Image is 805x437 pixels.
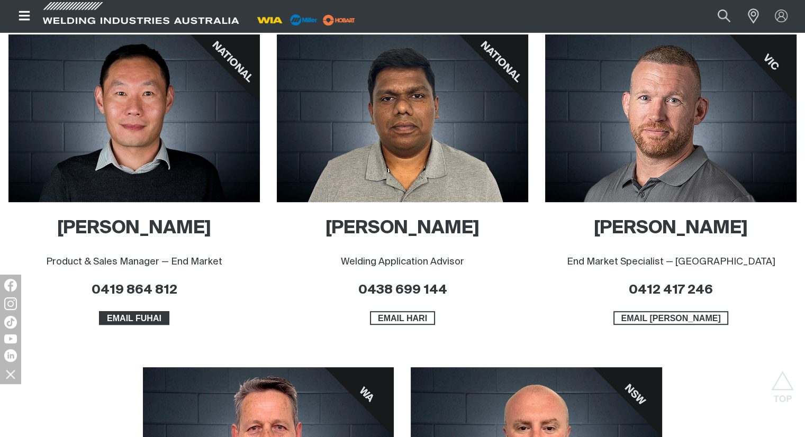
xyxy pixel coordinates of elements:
[371,311,434,325] span: EMAIL HARI
[91,284,177,296] a: 0419 864 812
[4,316,17,329] img: TikTok
[8,217,260,240] h2: [PERSON_NAME]
[320,12,358,28] img: miller
[8,34,260,202] img: Fuhai Liu
[46,257,222,267] span: Product & Sales Manager — End Market
[566,257,775,267] span: End Market Specialist — [GEOGRAPHIC_DATA]
[4,297,17,310] img: Instagram
[706,4,742,28] button: Search products
[771,371,794,395] button: Scroll to top
[277,217,528,240] h2: [PERSON_NAME]
[545,34,797,202] img: Eric Branigan
[629,284,713,296] a: 0412 417 246
[277,34,528,202] img: Hari Ramaswamy
[358,284,447,296] a: 0438 699 144
[341,257,464,267] span: Welding Application Advisor
[2,365,20,383] img: hide socials
[100,311,168,325] span: EMAIL FUHAI
[99,311,169,325] a: EMAIL FUHAI
[613,311,729,325] a: EMAIL ERIC
[693,4,742,28] input: Product name or item number...
[614,311,728,325] span: EMAIL [PERSON_NAME]
[4,334,17,343] img: YouTube
[545,217,797,240] h2: [PERSON_NAME]
[4,279,17,292] img: Facebook
[370,311,435,325] a: EMAIL HARI
[4,349,17,362] img: LinkedIn
[320,16,358,24] a: miller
